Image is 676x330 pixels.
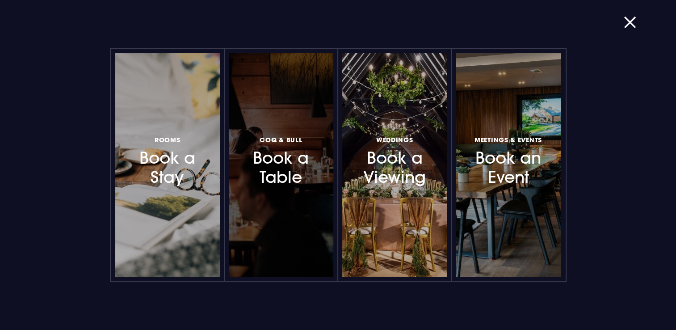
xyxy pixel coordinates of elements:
a: WeddingsBook a Viewing [342,53,447,277]
span: Rooms [155,135,181,144]
h3: Book an Event [469,134,547,187]
a: Coq & BullBook a Table [229,53,333,277]
span: Meetings & Events [474,135,542,144]
h3: Book a Stay [129,134,206,187]
span: Coq & Bull [260,135,302,144]
h3: Book a Table [242,134,320,187]
h3: Book a Viewing [356,134,433,187]
a: RoomsBook a Stay [115,53,220,277]
a: Meetings & EventsBook an Event [456,53,560,277]
span: Weddings [376,135,413,144]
